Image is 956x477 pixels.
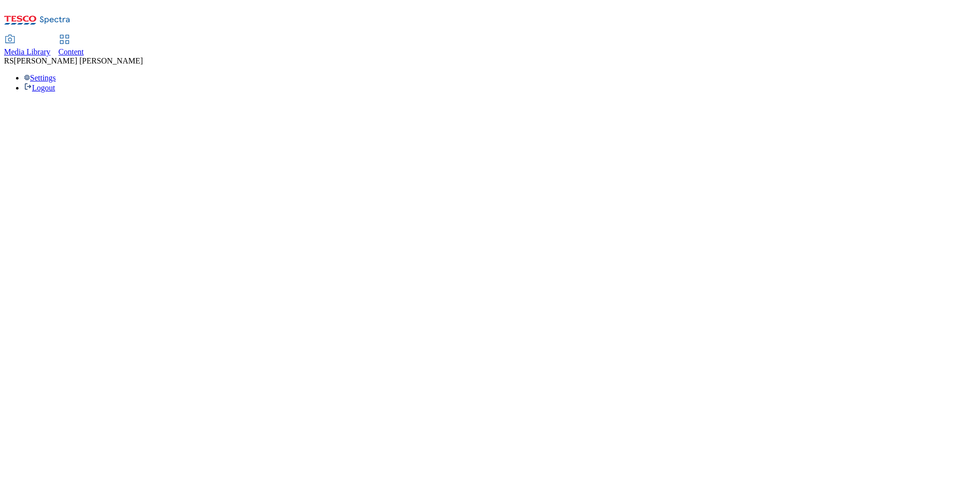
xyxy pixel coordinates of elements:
span: [PERSON_NAME] [PERSON_NAME] [14,56,143,65]
span: Content [58,47,84,56]
a: Media Library [4,35,50,56]
span: RS [4,56,14,65]
a: Logout [24,83,55,92]
span: Media Library [4,47,50,56]
a: Settings [24,73,56,82]
a: Content [58,35,84,56]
